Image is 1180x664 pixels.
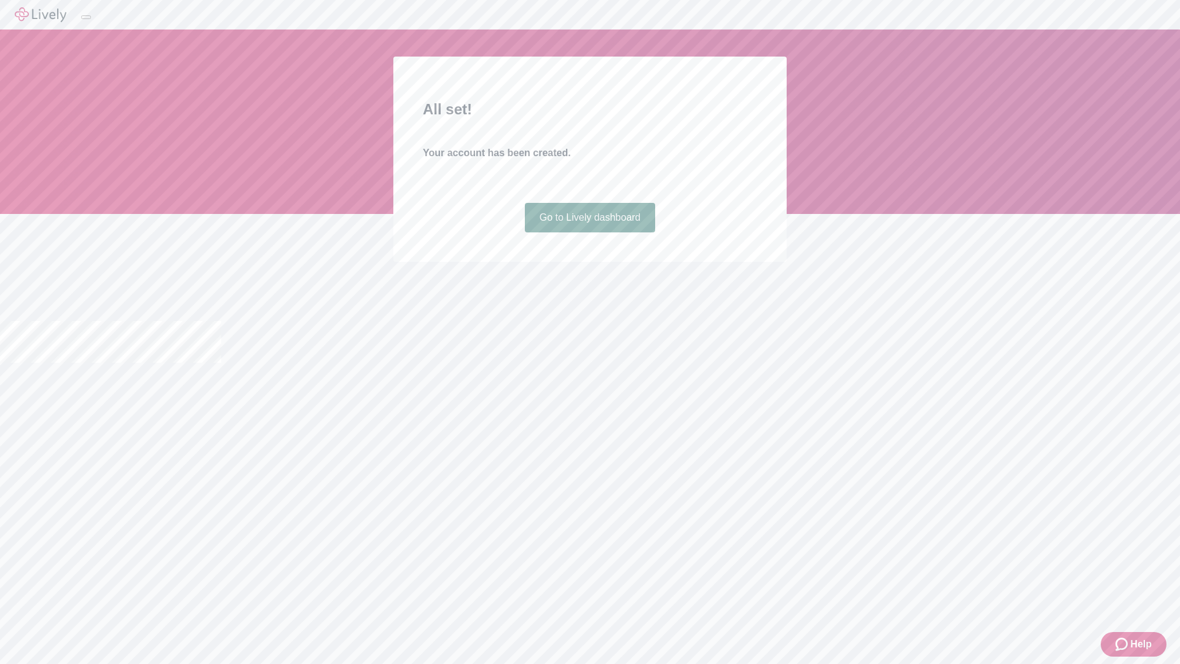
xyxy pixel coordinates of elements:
[423,98,757,121] h2: All set!
[15,7,66,22] img: Lively
[1101,632,1166,657] button: Zendesk support iconHelp
[525,203,656,232] a: Go to Lively dashboard
[1115,637,1130,652] svg: Zendesk support icon
[81,15,91,19] button: Log out
[1130,637,1152,652] span: Help
[423,146,757,160] h4: Your account has been created.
